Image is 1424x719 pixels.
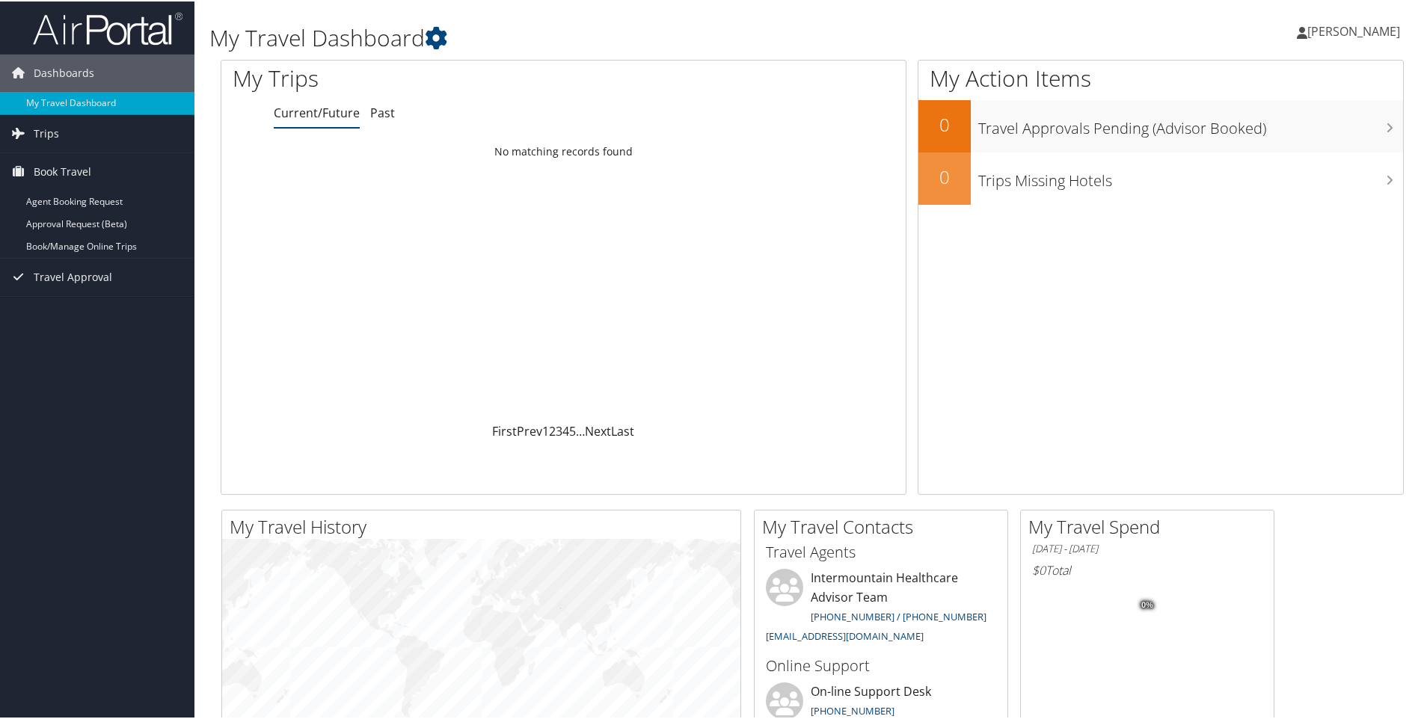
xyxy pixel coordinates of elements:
[569,422,576,438] a: 5
[492,422,517,438] a: First
[34,114,59,151] span: Trips
[585,422,611,438] a: Next
[274,103,360,120] a: Current/Future
[34,257,112,294] span: Travel Approval
[370,103,395,120] a: Past
[766,654,996,675] h3: Online Support
[33,10,182,45] img: airportal-logo.png
[576,422,585,438] span: …
[611,422,634,438] a: Last
[762,513,1007,538] h2: My Travel Contacts
[1307,22,1400,38] span: [PERSON_NAME]
[811,608,986,622] a: [PHONE_NUMBER] / [PHONE_NUMBER]
[918,111,971,136] h2: 0
[978,161,1403,190] h3: Trips Missing Hotels
[918,61,1403,93] h1: My Action Items
[221,137,906,164] td: No matching records found
[1141,599,1153,608] tspan: 0%
[811,703,894,716] a: [PHONE_NUMBER]
[542,422,549,438] a: 1
[918,163,971,188] h2: 0
[517,422,542,438] a: Prev
[34,152,91,189] span: Book Travel
[918,151,1403,203] a: 0Trips Missing Hotels
[978,109,1403,138] h3: Travel Approvals Pending (Advisor Booked)
[1032,540,1262,555] h6: [DATE] - [DATE]
[233,61,610,93] h1: My Trips
[549,422,556,438] a: 2
[766,540,996,561] h3: Travel Agents
[758,567,1004,647] li: Intermountain Healthcare Advisor Team
[766,628,924,641] a: [EMAIL_ADDRESS][DOMAIN_NAME]
[556,422,562,438] a: 3
[34,53,94,90] span: Dashboards
[918,99,1403,151] a: 0Travel Approvals Pending (Advisor Booked)
[1028,513,1274,538] h2: My Travel Spend
[1032,561,1046,577] span: $0
[562,422,569,438] a: 4
[230,513,740,538] h2: My Travel History
[1297,7,1415,52] a: [PERSON_NAME]
[1032,561,1262,577] h6: Total
[209,21,1013,52] h1: My Travel Dashboard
